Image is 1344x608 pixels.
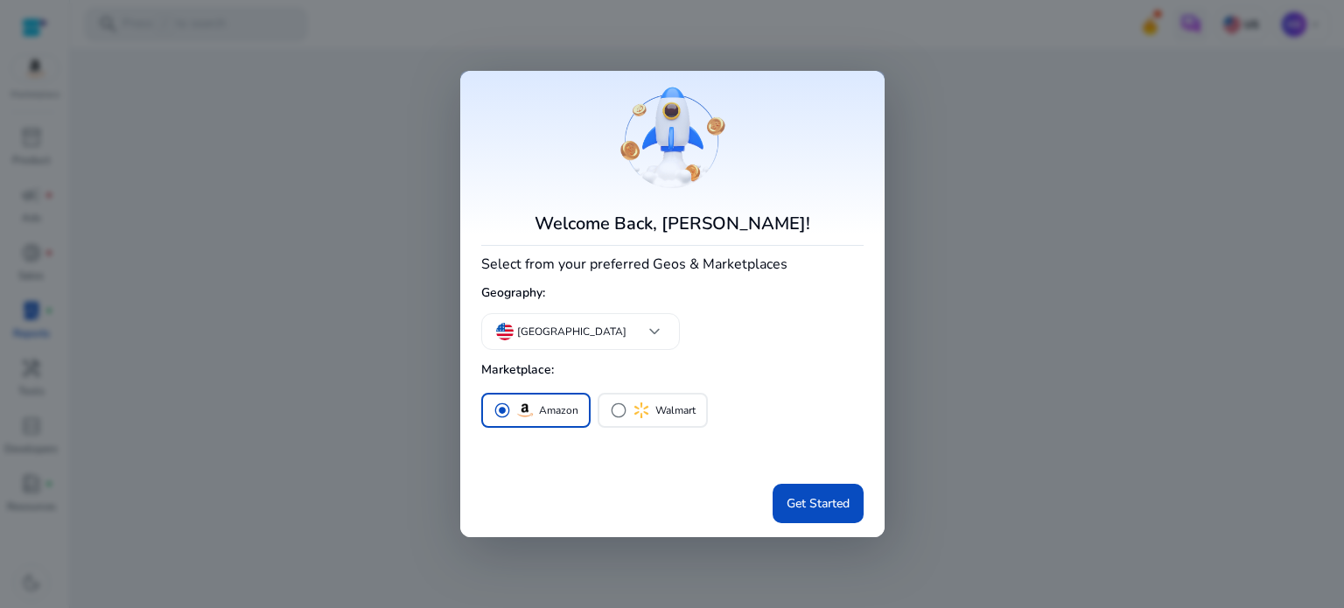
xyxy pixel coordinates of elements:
img: amazon.svg [514,400,535,421]
h5: Geography: [481,279,864,308]
span: keyboard_arrow_down [644,321,665,342]
img: us.svg [496,323,514,340]
span: radio_button_unchecked [610,402,627,419]
img: walmart.svg [631,400,652,421]
h5: Marketplace: [481,356,864,385]
span: radio_button_checked [493,402,511,419]
span: Get Started [787,494,850,513]
p: [GEOGRAPHIC_DATA] [517,324,626,339]
p: Walmart [655,402,696,420]
p: Amazon [539,402,578,420]
button: Get Started [773,484,864,523]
